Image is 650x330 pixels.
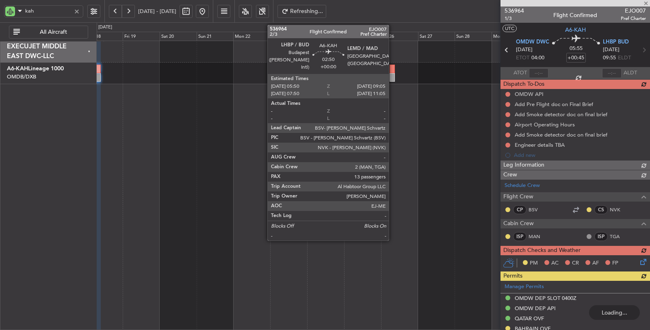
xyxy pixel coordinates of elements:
span: [DATE] - [DATE] [138,8,176,15]
span: Pref Charter [621,15,646,22]
span: ALDT [624,69,637,77]
span: All Aircraft [22,29,85,35]
span: OMDW DWC [516,38,549,46]
div: Thu 25 [344,32,381,41]
button: Refreshing... [277,5,326,18]
div: Fri 26 [381,32,418,41]
span: Refreshing... [290,9,323,14]
a: OMDB/DXB [7,73,36,80]
button: All Aircraft [9,26,88,39]
span: 1/3 [505,15,524,22]
div: Sun 21 [197,32,234,41]
div: Wed 24 [307,32,344,41]
span: [DATE] [516,46,533,54]
button: UTC [503,25,517,32]
input: A/C (Reg. or Type) [25,5,71,17]
div: Sat 27 [418,32,455,41]
span: ATOT [513,69,527,77]
div: Flight Confirmed [553,11,597,20]
span: 04:00 [531,54,544,62]
span: ETOT [516,54,529,62]
span: 536964 [505,7,524,15]
span: [DATE] [603,46,620,54]
div: Fri 19 [123,32,160,41]
div: Tue 23 [270,32,307,41]
span: EJO007 [621,7,646,15]
span: A6-KAH [7,66,28,72]
div: Sat 20 [160,32,197,41]
span: LHBP BUD [603,38,629,46]
div: Thu 18 [86,32,123,41]
span: A6-KAH [565,26,586,34]
div: Mon 29 [492,32,529,41]
div: Mon 22 [233,32,270,41]
div: [DATE] [98,24,112,31]
div: Loading... [589,305,640,320]
div: Sun 28 [455,32,492,41]
span: ELDT [618,54,631,62]
span: 09:55 [603,54,616,62]
a: A6-KAHLineage 1000 [7,66,64,72]
span: 05:55 [570,45,583,53]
